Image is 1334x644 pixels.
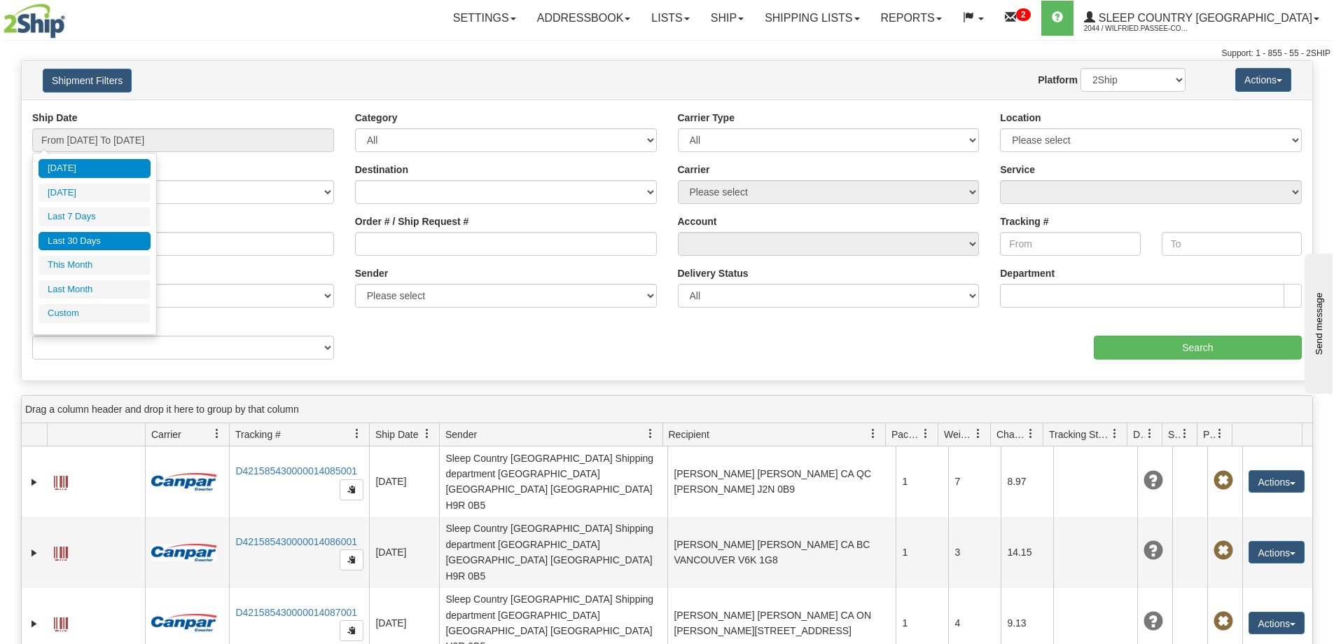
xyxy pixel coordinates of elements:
span: Ship Date [375,427,418,441]
span: Carrier [151,427,181,441]
span: 2044 / Wilfried.Passee-Coutrin [1084,22,1189,36]
a: Expand [27,617,41,631]
a: 2 [994,1,1041,36]
td: [PERSON_NAME] [PERSON_NAME] CA BC VANCOUVER V6K 1G8 [667,517,896,588]
button: Actions [1249,541,1305,563]
li: Last Month [39,280,151,299]
td: 1 [896,446,948,517]
a: Expand [27,475,41,489]
label: Account [678,214,717,228]
td: 3 [948,517,1001,588]
a: Reports [870,1,952,36]
li: Custom [39,304,151,323]
td: 14.15 [1001,517,1053,588]
span: Tracking # [235,427,281,441]
span: Delivery Status [1133,427,1145,441]
button: Copy to clipboard [340,620,363,641]
a: Shipment Issues filter column settings [1173,422,1197,446]
a: Packages filter column settings [914,422,938,446]
a: D421585430000014086001 [235,536,357,547]
span: Charge [996,427,1026,441]
td: Sleep Country [GEOGRAPHIC_DATA] Shipping department [GEOGRAPHIC_DATA] [GEOGRAPHIC_DATA] [GEOGRAPH... [439,517,667,588]
span: Shipment Issues [1168,427,1180,441]
img: 14 - Canpar [151,473,217,491]
span: Unknown [1144,541,1163,561]
a: Label [54,611,68,633]
a: Weight filter column settings [966,422,990,446]
a: D421585430000014087001 [235,607,357,618]
input: From [1000,232,1140,256]
a: Shipping lists [754,1,870,36]
button: Copy to clipboard [340,479,363,500]
button: Actions [1235,68,1291,92]
span: Unknown [1144,612,1163,631]
span: Sender [445,427,477,441]
span: Pickup Not Assigned [1214,612,1233,631]
input: To [1162,232,1302,256]
a: Settings [443,1,527,36]
span: Tracking Status [1049,427,1110,441]
label: Tracking # [1000,214,1048,228]
li: [DATE] [39,159,151,178]
td: 7 [948,446,1001,517]
img: 14 - Canpar [151,614,217,631]
a: Addressbook [527,1,641,36]
a: Sender filter column settings [639,422,662,446]
button: Shipment Filters [43,69,132,93]
label: Delivery Status [678,266,749,280]
td: [DATE] [369,446,439,517]
td: [PERSON_NAME] [PERSON_NAME] CA QC [PERSON_NAME] J2N 0B9 [667,446,896,517]
span: Recipient [669,427,709,441]
td: 1 [896,517,948,588]
a: Pickup Status filter column settings [1208,422,1232,446]
label: Sender [355,266,388,280]
a: Charge filter column settings [1019,422,1043,446]
span: Sleep Country [GEOGRAPHIC_DATA] [1095,12,1312,24]
a: D421585430000014085001 [235,465,357,477]
label: Service [1000,163,1035,177]
div: Support: 1 - 855 - 55 - 2SHIP [4,48,1330,60]
a: Label [54,470,68,492]
iframe: chat widget [1302,250,1333,393]
td: Sleep Country [GEOGRAPHIC_DATA] Shipping department [GEOGRAPHIC_DATA] [GEOGRAPHIC_DATA] [GEOGRAPH... [439,446,667,517]
a: Expand [27,546,41,560]
button: Copy to clipboard [340,549,363,570]
sup: 2 [1016,8,1031,21]
td: 8.97 [1001,446,1053,517]
label: Category [355,111,398,125]
li: [DATE] [39,184,151,203]
div: grid grouping header [22,396,1312,423]
li: Last 7 Days [39,207,151,226]
span: Pickup Not Assigned [1214,471,1233,491]
label: Destination [355,163,408,177]
img: logo2044.jpg [4,4,65,39]
div: Send message [11,12,130,22]
a: Recipient filter column settings [861,422,885,446]
label: Department [1000,266,1055,280]
a: Tracking Status filter column settings [1103,422,1127,446]
li: Last 30 Days [39,232,151,251]
span: Packages [891,427,921,441]
input: Search [1094,336,1302,359]
img: 14 - Canpar [151,544,217,561]
button: Actions [1249,470,1305,493]
label: Platform [1038,73,1078,87]
button: Actions [1249,612,1305,634]
span: Pickup Not Assigned [1214,541,1233,561]
a: Label [54,540,68,563]
label: Location [1000,111,1041,125]
a: Sleep Country [GEOGRAPHIC_DATA] 2044 / Wilfried.Passee-Coutrin [1074,1,1330,36]
label: Ship Date [32,111,78,125]
a: Delivery Status filter column settings [1138,422,1162,446]
a: Ship Date filter column settings [415,422,439,446]
span: Weight [944,427,973,441]
label: Carrier [678,163,710,177]
a: Ship [700,1,754,36]
a: Tracking # filter column settings [345,422,369,446]
span: Unknown [1144,471,1163,491]
label: Order # / Ship Request # [355,214,469,228]
li: This Month [39,256,151,275]
label: Carrier Type [678,111,735,125]
a: Carrier filter column settings [205,422,229,446]
span: Pickup Status [1203,427,1215,441]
